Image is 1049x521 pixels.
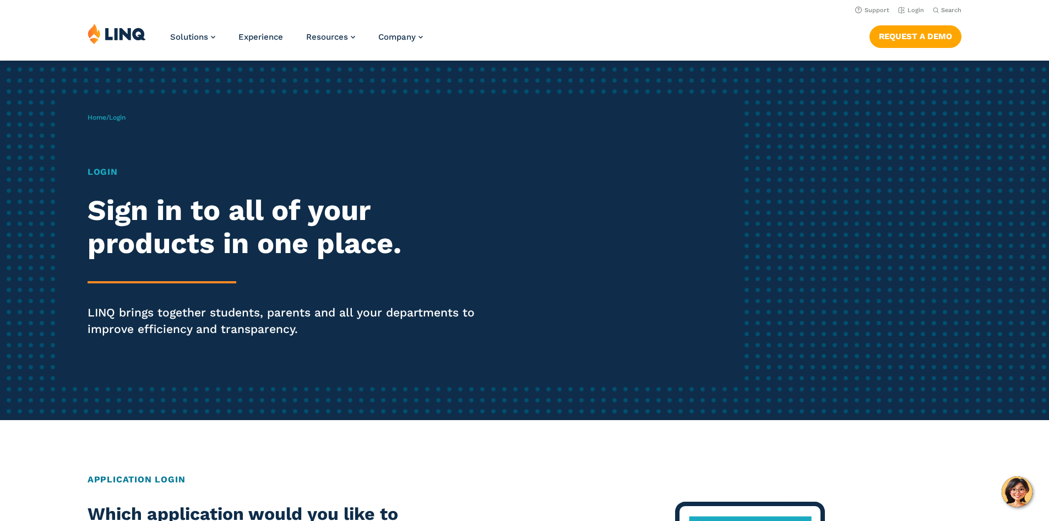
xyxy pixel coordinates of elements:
a: Request a Demo [869,25,961,47]
span: / [88,114,126,121]
button: Hello, have a question? Let’s chat. [1002,476,1032,507]
a: Solutions [170,32,215,42]
p: LINQ brings together students, parents and all your departments to improve efficiency and transpa... [88,304,492,337]
a: Login [898,7,924,14]
h2: Sign in to all of your products in one place. [88,194,492,260]
button: Open Search Bar [933,6,961,14]
nav: Primary Navigation [170,23,423,60]
a: Home [88,114,106,121]
span: Search [941,7,961,14]
h2: Application Login [88,473,961,486]
a: Experience [238,32,283,42]
span: Solutions [170,32,208,42]
a: Resources [306,32,355,42]
img: LINQ | K‑12 Software [88,23,146,44]
span: Company [378,32,416,42]
a: Company [378,32,423,42]
h1: Login [88,165,492,179]
nav: Button Navigation [869,23,961,47]
span: Resources [306,32,348,42]
span: Login [109,114,126,121]
a: Support [855,7,889,14]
